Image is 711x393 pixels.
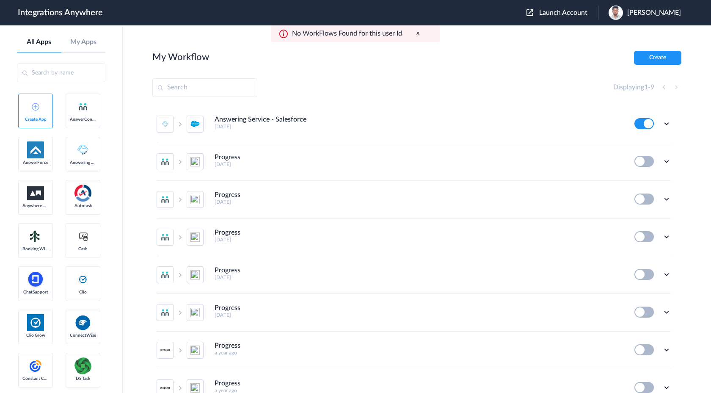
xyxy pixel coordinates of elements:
[650,84,654,91] span: 9
[70,117,96,122] span: AnswerConnect
[215,229,240,237] h4: Progress
[627,9,681,17] span: [PERSON_NAME]
[215,161,623,167] h5: [DATE]
[22,376,49,381] span: Constant Contact
[17,64,105,82] input: Search by name
[27,141,44,158] img: af-app-logo.svg
[70,203,96,208] span: Autotask
[215,312,623,318] h5: [DATE]
[539,9,587,16] span: Launch Account
[32,103,39,111] img: add-icon.svg
[644,84,648,91] span: 1
[18,8,103,18] h1: Integrations Anywhere
[526,9,598,17] button: Launch Account
[22,203,49,208] span: Anywhere Works
[215,304,240,312] h4: Progress
[74,185,91,202] img: autotask.png
[215,199,623,205] h5: [DATE]
[70,333,96,338] span: ConnectWise
[215,153,240,161] h4: Progress
[17,38,61,46] a: All Apps
[74,357,91,374] img: distributedSource.png
[152,52,209,63] h2: My Workflow
[70,290,96,295] span: Clio
[70,246,96,252] span: Cash
[61,38,106,46] a: My Apps
[74,141,91,158] img: Answering_service.png
[215,274,623,280] h5: [DATE]
[27,271,44,288] img: chatsupport-icon.svg
[634,51,681,65] button: Create
[215,116,306,124] h4: Answering Service - Salesforce
[416,30,419,37] button: x
[74,314,91,331] img: connectwise.png
[78,231,88,241] img: cash-logo.svg
[613,83,654,91] h4: Displaying -
[22,160,49,165] span: AnswerForce
[27,186,44,200] img: aww.png
[215,124,623,130] h5: [DATE]
[215,266,240,274] h4: Progress
[22,290,49,295] span: ChatSupport
[215,237,623,243] h5: [DATE]
[78,274,88,285] img: clio-logo.svg
[70,160,96,165] span: Answering Service
[22,333,49,338] span: Clio Grow
[215,379,240,387] h4: Progress
[215,191,240,199] h4: Progress
[70,376,96,381] span: DS Task
[609,6,623,20] img: dennis.webp
[22,117,49,122] span: Create App
[215,342,240,350] h4: Progress
[27,229,44,244] img: Setmore_Logo.svg
[27,314,44,331] img: Clio.jpg
[78,102,88,112] img: answerconnect-logo.svg
[152,78,257,97] input: Search
[27,357,44,374] img: constant-contact.svg
[292,30,402,38] p: No WorkFlows Found for this user Id
[22,246,49,252] span: Booking Widget
[526,9,533,16] img: launch-acct-icon.svg
[215,350,623,356] h5: a year ago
